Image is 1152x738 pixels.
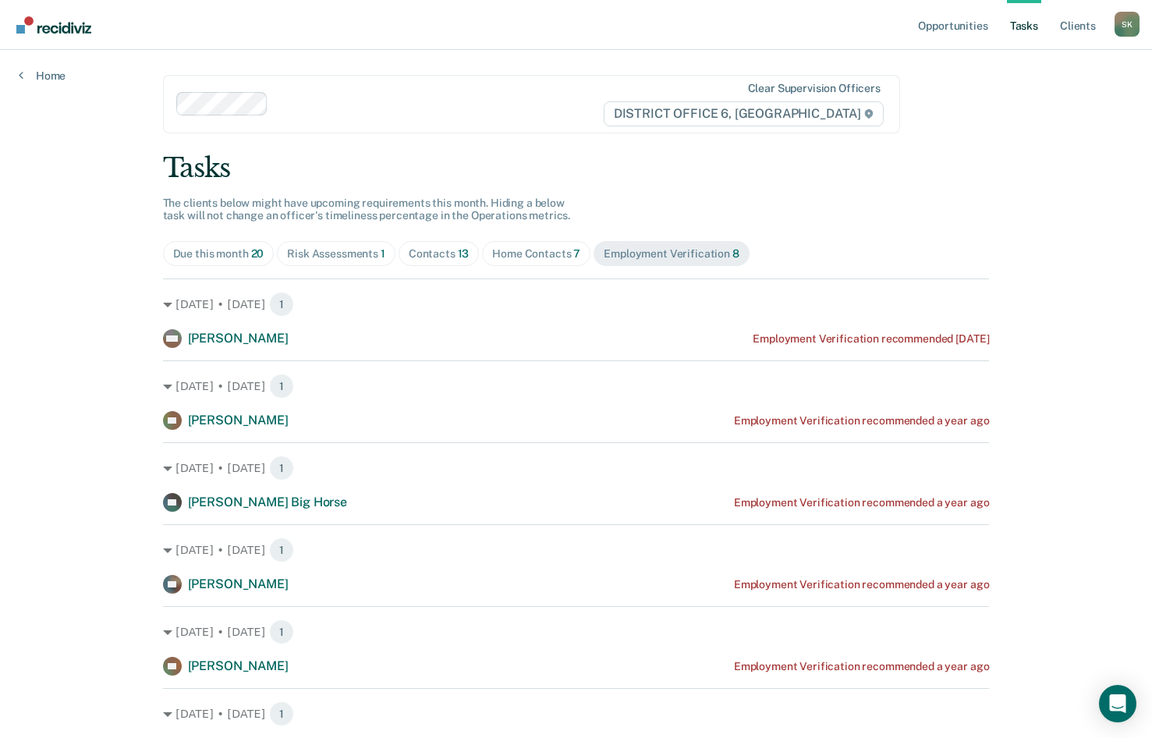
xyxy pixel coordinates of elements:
span: 1 [269,538,294,562]
span: 1 [381,247,385,260]
div: Employment Verification recommended a year ago [734,660,990,673]
div: Tasks [163,152,990,184]
img: Recidiviz [16,16,91,34]
div: Employment Verification recommended a year ago [734,414,990,428]
span: 13 [458,247,470,260]
div: [DATE] • [DATE] 1 [163,619,990,644]
span: 1 [269,619,294,644]
span: 7 [573,247,580,260]
span: 1 [269,374,294,399]
div: [DATE] • [DATE] 1 [163,538,990,562]
div: Contacts [409,247,470,261]
span: 1 [269,292,294,317]
div: Home Contacts [492,247,580,261]
span: 1 [269,456,294,481]
div: Employment Verification [604,247,739,261]
span: 1 [269,701,294,726]
div: S K [1115,12,1140,37]
div: Employment Verification recommended a year ago [734,496,990,509]
span: [PERSON_NAME] [188,658,289,673]
div: Due this month [173,247,264,261]
div: Risk Assessments [287,247,385,261]
div: Open Intercom Messenger [1099,685,1136,722]
div: [DATE] • [DATE] 1 [163,456,990,481]
span: [PERSON_NAME] Big Horse [188,495,347,509]
div: [DATE] • [DATE] 1 [163,374,990,399]
span: [PERSON_NAME] [188,577,289,591]
div: [DATE] • [DATE] 1 [163,292,990,317]
div: Clear supervision officers [748,82,881,95]
span: DISTRICT OFFICE 6, [GEOGRAPHIC_DATA] [604,101,884,126]
span: 8 [732,247,739,260]
span: [PERSON_NAME] [188,331,289,346]
span: [PERSON_NAME] [188,413,289,428]
a: Home [19,69,66,83]
span: 20 [251,247,264,260]
div: Employment Verification recommended a year ago [734,578,990,591]
span: The clients below might have upcoming requirements this month. Hiding a below task will not chang... [163,197,571,222]
div: Employment Verification recommended [DATE] [753,332,989,346]
div: [DATE] • [DATE] 1 [163,701,990,726]
button: Profile dropdown button [1115,12,1140,37]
